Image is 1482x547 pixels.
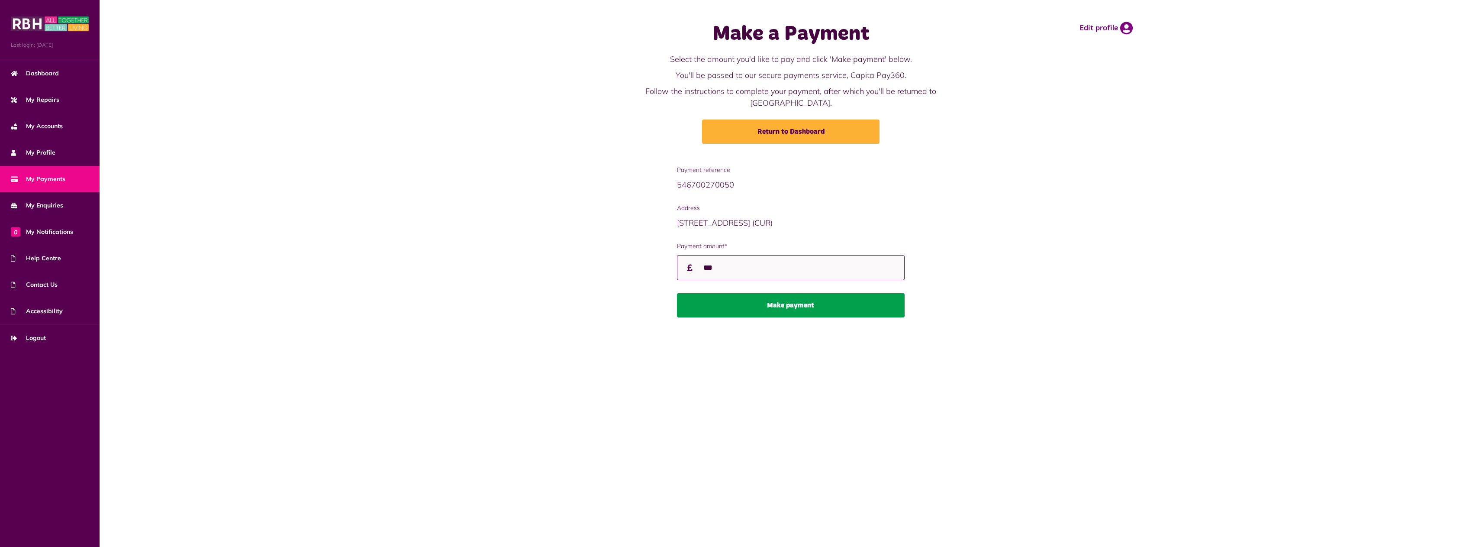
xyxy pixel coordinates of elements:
span: My Repairs [11,95,59,104]
span: Help Centre [11,254,61,263]
a: Edit profile [1079,22,1133,35]
span: My Profile [11,148,55,157]
span: Dashboard [11,69,59,78]
h1: Make a Payment [618,22,964,47]
span: My Notifications [11,227,73,236]
span: My Accounts [11,122,63,131]
span: My Payments [11,175,65,184]
span: Logout [11,333,46,343]
p: Follow the instructions to complete your payment, after which you'll be returned to [GEOGRAPHIC_D... [618,85,964,109]
p: You'll be passed to our secure payments service, Capita Pay360. [618,69,964,81]
a: Return to Dashboard [702,120,880,144]
span: 546700270050 [677,180,734,190]
span: Last login: [DATE] [11,41,89,49]
img: MyRBH [11,15,89,32]
span: Payment reference [677,165,905,175]
span: Accessibility [11,307,63,316]
p: Select the amount you'd like to pay and click 'Make payment' below. [618,53,964,65]
span: 0 [11,227,20,236]
span: Contact Us [11,280,58,289]
span: [STREET_ADDRESS] (CUR) [677,218,773,228]
label: Payment amount* [677,242,905,251]
button: Make payment [677,293,905,317]
span: My Enquiries [11,201,63,210]
span: Address [677,204,905,213]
